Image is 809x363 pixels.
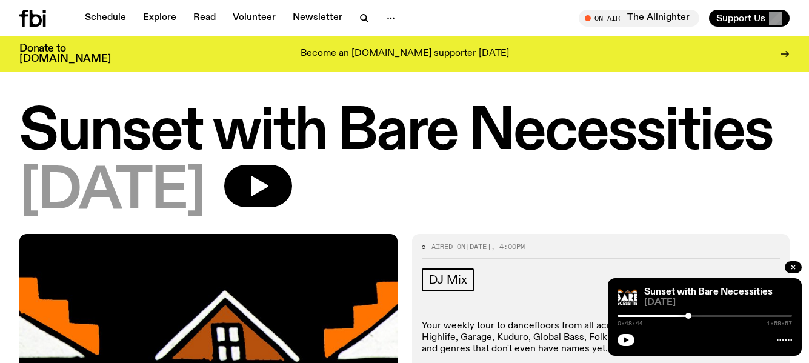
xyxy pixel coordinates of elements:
button: Support Us [709,10,790,27]
h1: Sunset with Bare Necessities [19,105,790,160]
span: DJ Mix [429,273,467,287]
span: [DATE] [644,298,792,307]
span: , 4:00pm [491,242,525,251]
span: 1:59:57 [767,321,792,327]
a: DJ Mix [422,268,474,291]
span: Aired on [431,242,465,251]
p: Become an [DOMAIN_NAME] supporter [DATE] [301,48,509,59]
h3: Donate to [DOMAIN_NAME] [19,44,111,64]
a: Read [186,10,223,27]
a: Volunteer [225,10,283,27]
span: Support Us [716,13,765,24]
a: Sunset with Bare Necessities [644,287,773,297]
a: Schedule [78,10,133,27]
a: Newsletter [285,10,350,27]
span: [DATE] [19,165,205,219]
span: [DATE] [465,242,491,251]
img: Bare Necessities [618,288,637,307]
button: On AirThe Allnighter [579,10,699,27]
a: Explore [136,10,184,27]
span: 0:48:44 [618,321,643,327]
p: Your weekly tour to dancefloors from all across the globe! Afrobeat, Dancehall, Highlife, Garage,... [422,321,781,356]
